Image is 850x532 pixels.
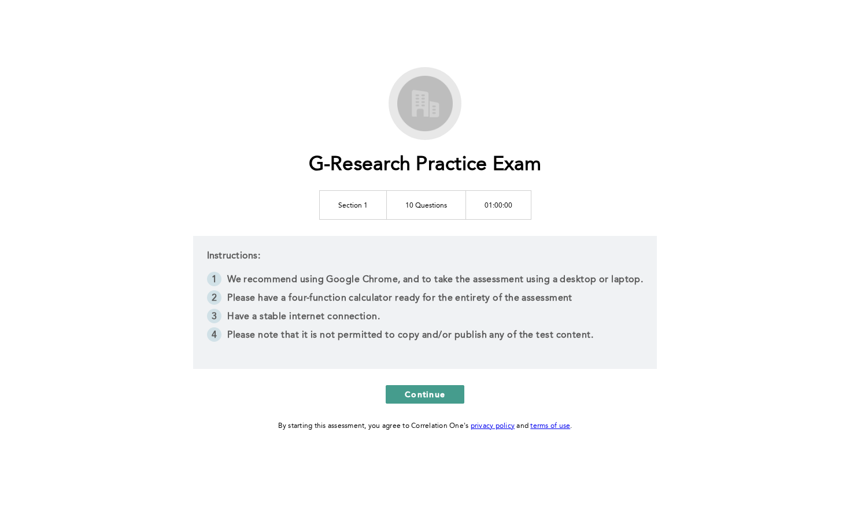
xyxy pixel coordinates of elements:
[207,290,644,309] li: Please have a four-function calculator ready for the entirety of the assessment
[207,309,644,327] li: Have a stable internet connection.
[309,153,542,177] h1: G-Research Practice Exam
[207,327,644,346] li: Please note that it is not permitted to copy and/or publish any of the test content.
[393,72,457,135] img: G-Research
[207,272,644,290] li: We recommend using Google Chrome, and to take the assessment using a desktop or laptop.
[471,423,515,430] a: privacy policy
[530,423,570,430] a: terms of use
[319,190,386,219] td: Section 1
[193,236,657,369] div: Instructions:
[465,190,531,219] td: 01:00:00
[386,385,464,404] button: Continue
[278,420,572,433] div: By starting this assessment, you agree to Correlation One's and .
[405,389,445,400] span: Continue
[386,190,465,219] td: 10 Questions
